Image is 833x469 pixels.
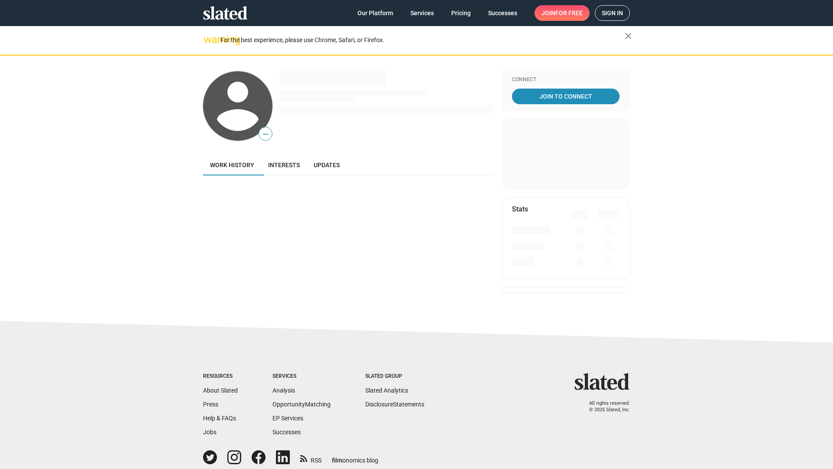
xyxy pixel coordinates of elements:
span: Services [410,5,434,21]
a: EP Services [272,415,303,422]
div: For the best experience, please use Chrome, Safari, or Firefox. [220,34,625,46]
span: Interests [268,162,300,168]
a: Press [203,401,218,408]
span: Pricing [451,5,471,21]
span: — [259,129,272,140]
a: filmonomics blog [332,449,378,465]
a: Our Platform [351,5,400,21]
span: Sign in [602,6,623,20]
span: Join To Connect [514,89,618,104]
a: Pricing [444,5,478,21]
div: Services [272,373,331,380]
div: Connect [512,76,620,83]
a: Join To Connect [512,89,620,104]
a: Updates [307,155,347,175]
span: Successes [488,5,517,21]
a: Successes [481,5,524,21]
p: All rights reserved. © 2025 Slated, Inc. [580,400,630,413]
mat-icon: warning [204,34,214,45]
a: OpportunityMatching [272,401,331,408]
span: Updates [314,162,340,168]
a: Interests [261,155,307,175]
a: Work history [203,155,261,175]
span: Work history [210,162,254,168]
a: Successes [272,429,301,436]
a: Joinfor free [535,5,590,21]
div: Slated Group [365,373,424,380]
a: Help & FAQs [203,415,236,422]
span: Our Platform [357,5,393,21]
a: Sign in [595,5,630,21]
span: film [332,457,342,464]
a: About Slated [203,387,238,394]
span: for free [555,5,583,21]
mat-card-title: Stats [512,205,528,214]
a: Analysis [272,387,295,394]
a: Slated Analytics [365,387,408,394]
span: Join [541,5,583,21]
div: Resources [203,373,238,380]
a: Services [403,5,441,21]
a: DisclosureStatements [365,401,424,408]
a: Jobs [203,429,216,436]
mat-icon: close [623,31,633,41]
a: RSS [300,451,321,465]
